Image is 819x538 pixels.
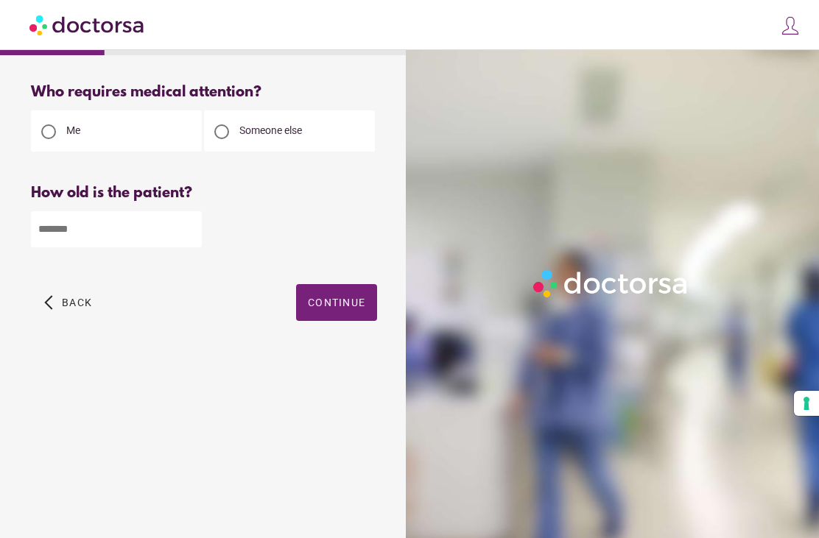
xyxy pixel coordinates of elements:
[29,8,146,41] img: Doctorsa.com
[31,185,377,202] div: How old is the patient?
[31,84,377,101] div: Who requires medical attention?
[308,297,365,308] span: Continue
[239,124,302,136] span: Someone else
[529,265,692,302] img: Logo-Doctorsa-trans-White-partial-flat.png
[780,15,801,36] img: icons8-customer-100.png
[66,124,80,136] span: Me
[794,391,819,416] button: Your consent preferences for tracking technologies
[62,297,92,308] span: Back
[38,284,98,321] button: arrow_back_ios Back
[296,284,377,321] button: Continue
